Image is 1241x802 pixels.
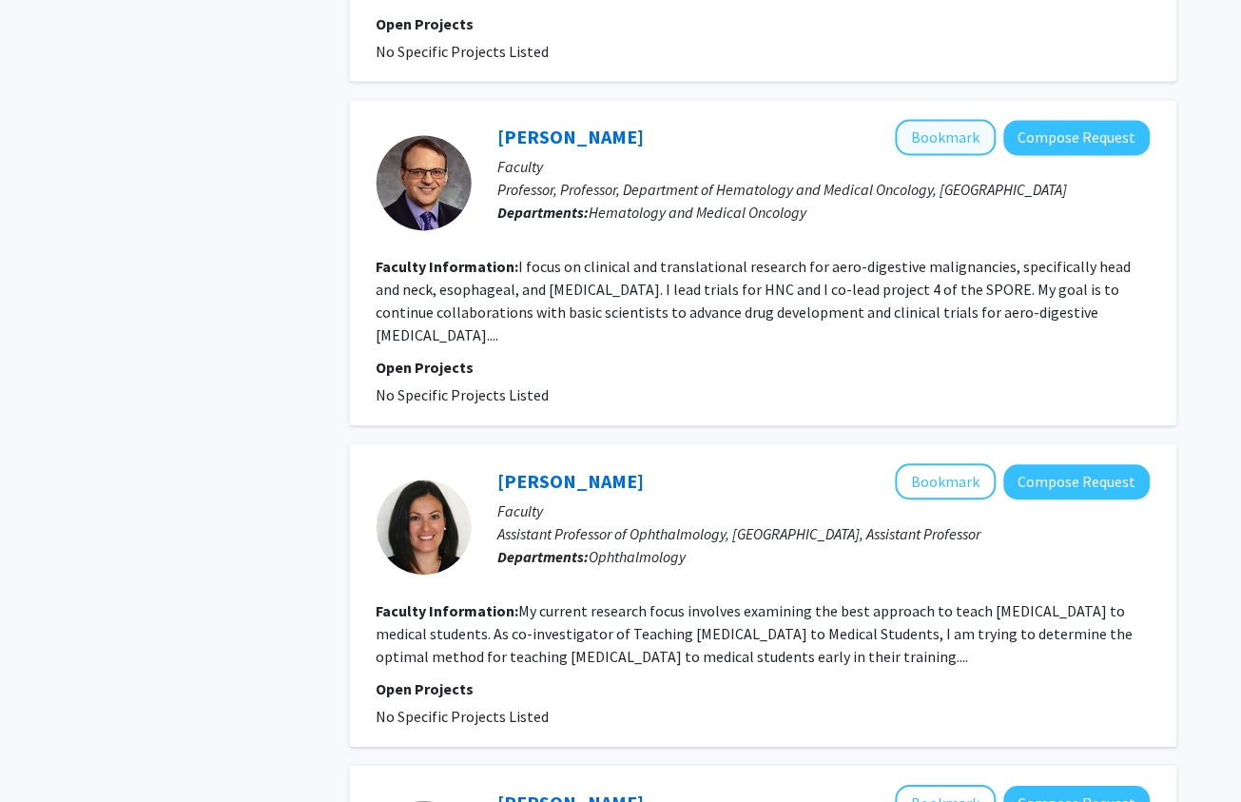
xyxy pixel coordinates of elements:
[498,548,590,567] b: Departments:
[498,156,1151,179] p: Faculty
[896,120,997,156] button: Add Nabil Saba to Bookmarks
[498,126,645,149] a: [PERSON_NAME]
[1004,121,1151,156] button: Compose Request to Nabil Saba
[377,678,1151,701] p: Open Projects
[498,523,1151,546] p: Assistant Professor of Ophthalmology, [GEOGRAPHIC_DATA], Assistant Professor
[377,258,519,277] b: Faculty Information:
[377,258,1132,345] fg-read-more: I focus on clinical and translational research for aero-digestive malignancies, specifically head...
[1004,465,1151,500] button: Compose Request to Emily Graubart
[896,464,997,500] button: Add Emily Graubart to Bookmarks
[377,602,519,621] b: Faculty Information:
[377,602,1134,667] fg-read-more: My current research focus involves examining the best approach to teach [MEDICAL_DATA] to medical...
[590,548,687,567] span: Ophthalmology
[498,470,645,494] a: [PERSON_NAME]
[590,204,807,223] span: Hematology and Medical Oncology
[377,357,1151,380] p: Open Projects
[377,386,550,405] span: No Specific Projects Listed
[377,12,1151,35] p: Open Projects
[377,708,550,727] span: No Specific Projects Listed
[14,716,81,788] iframe: Chat
[498,204,590,223] b: Departments:
[498,179,1151,202] p: Professor, Professor, Department of Hematology and Medical Oncology, [GEOGRAPHIC_DATA]
[498,500,1151,523] p: Faculty
[377,42,550,61] span: No Specific Projects Listed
